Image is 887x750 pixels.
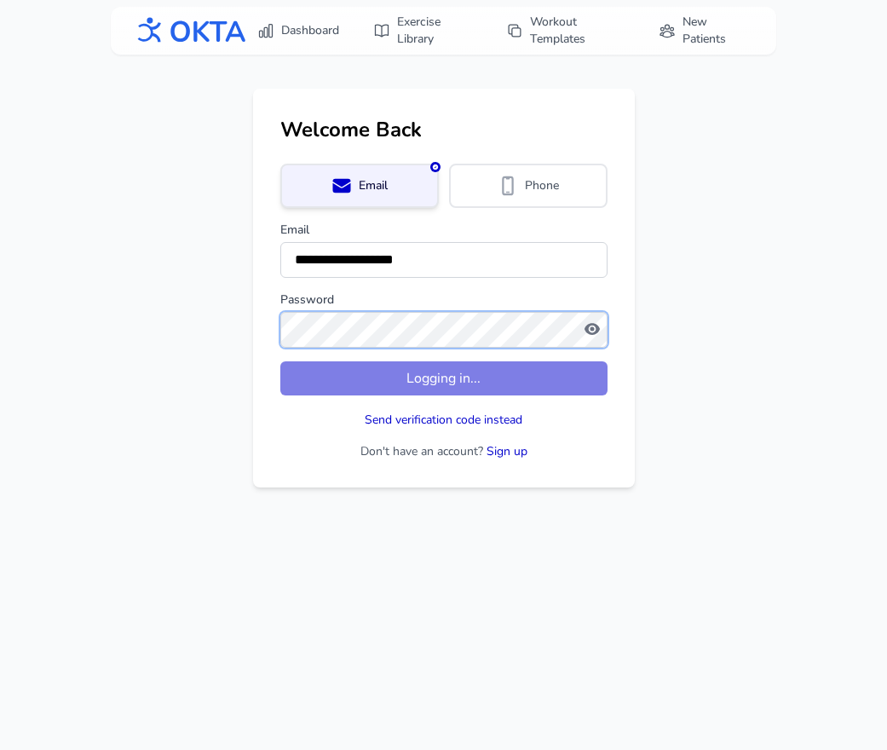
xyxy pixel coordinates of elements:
h1: Welcome Back [280,116,608,143]
span: Phone [525,177,559,194]
p: Don't have an account? [280,443,608,460]
img: OKTA logo [131,9,247,51]
span: Email [359,177,388,194]
label: Email [280,222,608,239]
a: Dashboard [247,15,349,46]
button: Logging in... [280,361,608,395]
a: Sign up [487,443,527,459]
a: New Patients [648,7,756,55]
button: Send verification code instead [365,412,522,429]
a: Exercise Library [363,7,481,55]
a: Workout Templates [496,7,635,55]
label: Password [280,291,608,309]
